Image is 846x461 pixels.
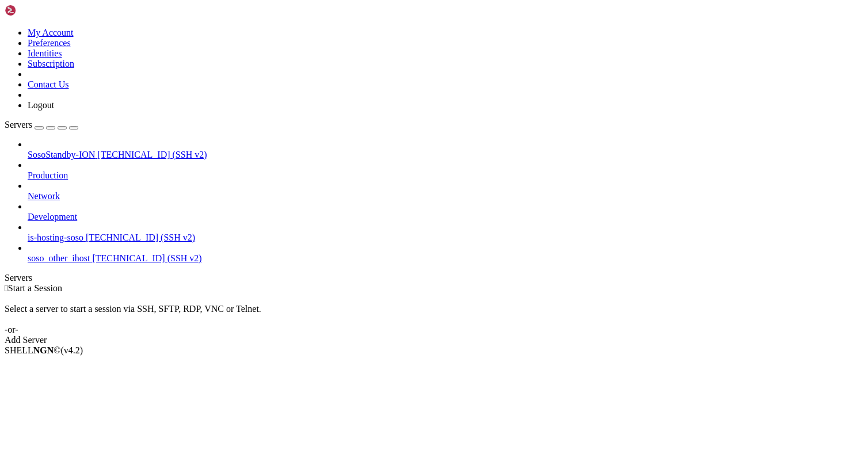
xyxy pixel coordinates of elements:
a: Logout [28,100,54,110]
span: 4.2.0 [61,345,83,355]
a: Subscription [28,59,74,68]
img: Shellngn [5,5,71,16]
a: Network [28,191,841,201]
span: [TECHNICAL_ID] (SSH v2) [92,253,201,263]
a: SosoStandby-ION [TECHNICAL_ID] (SSH v2) [28,150,841,160]
div: Servers [5,273,841,283]
span:  [5,283,8,293]
a: Development [28,212,841,222]
a: soso_other_ihost [TECHNICAL_ID] (SSH v2) [28,253,841,264]
a: Contact Us [28,79,69,89]
li: SosoStandby-ION [TECHNICAL_ID] (SSH v2) [28,139,841,160]
span: [TECHNICAL_ID] (SSH v2) [86,233,195,242]
span: is-hosting-soso [28,233,83,242]
span: Network [28,191,60,201]
span: soso_other_ihost [28,253,90,263]
span: [TECHNICAL_ID] (SSH v2) [97,150,207,159]
li: Production [28,160,841,181]
span: Development [28,212,77,222]
li: Development [28,201,841,222]
a: My Account [28,28,74,37]
div: Add Server [5,335,841,345]
b: NGN [33,345,54,355]
a: Servers [5,120,78,129]
span: Servers [5,120,32,129]
li: is-hosting-soso [TECHNICAL_ID] (SSH v2) [28,222,841,243]
a: Identities [28,48,62,58]
li: Network [28,181,841,201]
li: soso_other_ihost [TECHNICAL_ID] (SSH v2) [28,243,841,264]
span: SosoStandby-ION [28,150,95,159]
span: Production [28,170,68,180]
a: Preferences [28,38,71,48]
a: is-hosting-soso [TECHNICAL_ID] (SSH v2) [28,233,841,243]
div: Select a server to start a session via SSH, SFTP, RDP, VNC or Telnet. -or- [5,294,841,335]
a: Production [28,170,841,181]
span: Start a Session [8,283,62,293]
span: SHELL © [5,345,83,355]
